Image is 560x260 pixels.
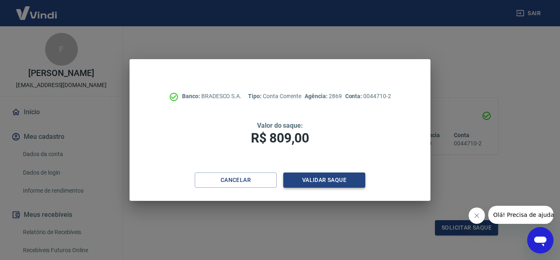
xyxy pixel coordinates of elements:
button: Cancelar [195,173,277,188]
iframe: Mensagem da empresa [488,206,553,224]
span: Valor do saque: [257,122,303,129]
span: Conta: [345,93,364,99]
span: Agência: [305,93,329,99]
p: 2869 [305,92,341,101]
span: Olá! Precisa de ajuda? [5,6,69,12]
span: Tipo: [248,93,263,99]
p: 0044710-2 [345,92,391,101]
span: Banco: [182,93,201,99]
p: BRADESCO S.A. [182,92,241,101]
span: R$ 809,00 [251,130,309,146]
iframe: Botão para abrir a janela de mensagens [527,227,553,253]
iframe: Fechar mensagem [469,207,485,224]
p: Conta Corrente [248,92,301,101]
button: Validar saque [283,173,365,188]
